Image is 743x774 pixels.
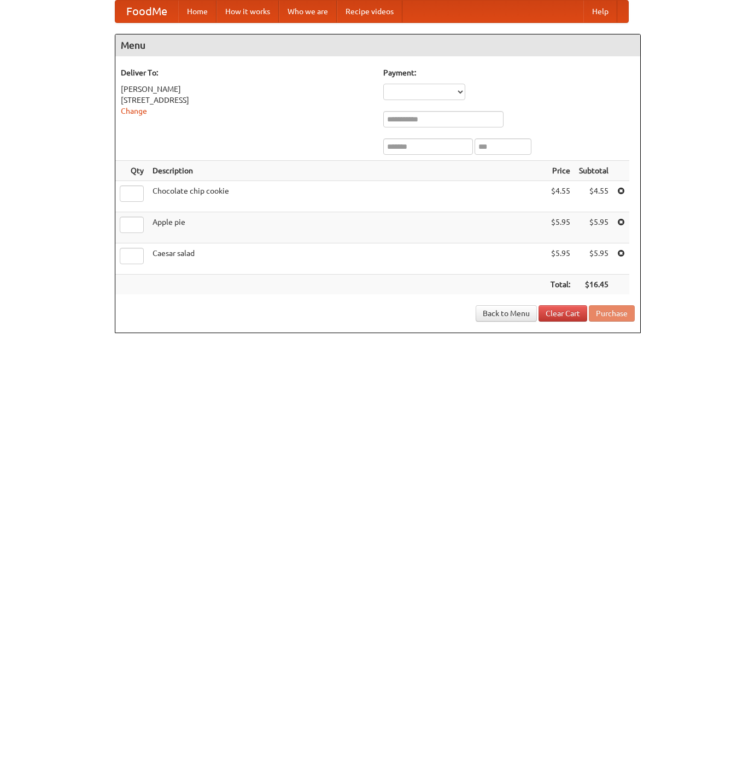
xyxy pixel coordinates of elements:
[575,181,613,212] td: $4.55
[546,212,575,243] td: $5.95
[148,212,546,243] td: Apple pie
[583,1,617,22] a: Help
[115,1,178,22] a: FoodMe
[476,305,537,322] a: Back to Menu
[121,107,147,115] a: Change
[589,305,635,322] button: Purchase
[575,243,613,275] td: $5.95
[546,243,575,275] td: $5.95
[121,67,372,78] h5: Deliver To:
[115,161,148,181] th: Qty
[148,243,546,275] td: Caesar salad
[337,1,402,22] a: Recipe videos
[575,161,613,181] th: Subtotal
[383,67,635,78] h5: Payment:
[148,181,546,212] td: Chocolate chip cookie
[178,1,217,22] a: Home
[121,84,372,95] div: [PERSON_NAME]
[115,34,640,56] h4: Menu
[121,95,372,106] div: [STREET_ADDRESS]
[546,275,575,295] th: Total:
[148,161,546,181] th: Description
[539,305,587,322] a: Clear Cart
[217,1,279,22] a: How it works
[279,1,337,22] a: Who we are
[575,275,613,295] th: $16.45
[546,181,575,212] td: $4.55
[546,161,575,181] th: Price
[575,212,613,243] td: $5.95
